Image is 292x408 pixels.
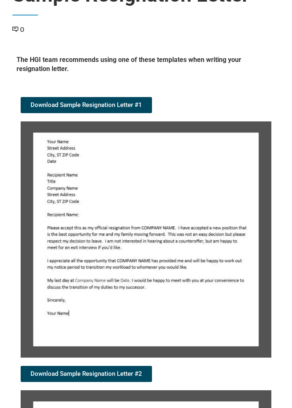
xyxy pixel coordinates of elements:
[31,371,142,377] span: Download Sample Resignation Letter #2
[21,97,152,113] a: Download Sample Resignation Letter #1
[31,102,142,108] span: Download Sample Resignation Letter #1
[21,366,152,382] a: Download Sample Resignation Letter #2
[17,55,275,76] h5: The HGI team recommends using one of these templates when writing your resignation letter.
[12,25,24,33] a: 0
